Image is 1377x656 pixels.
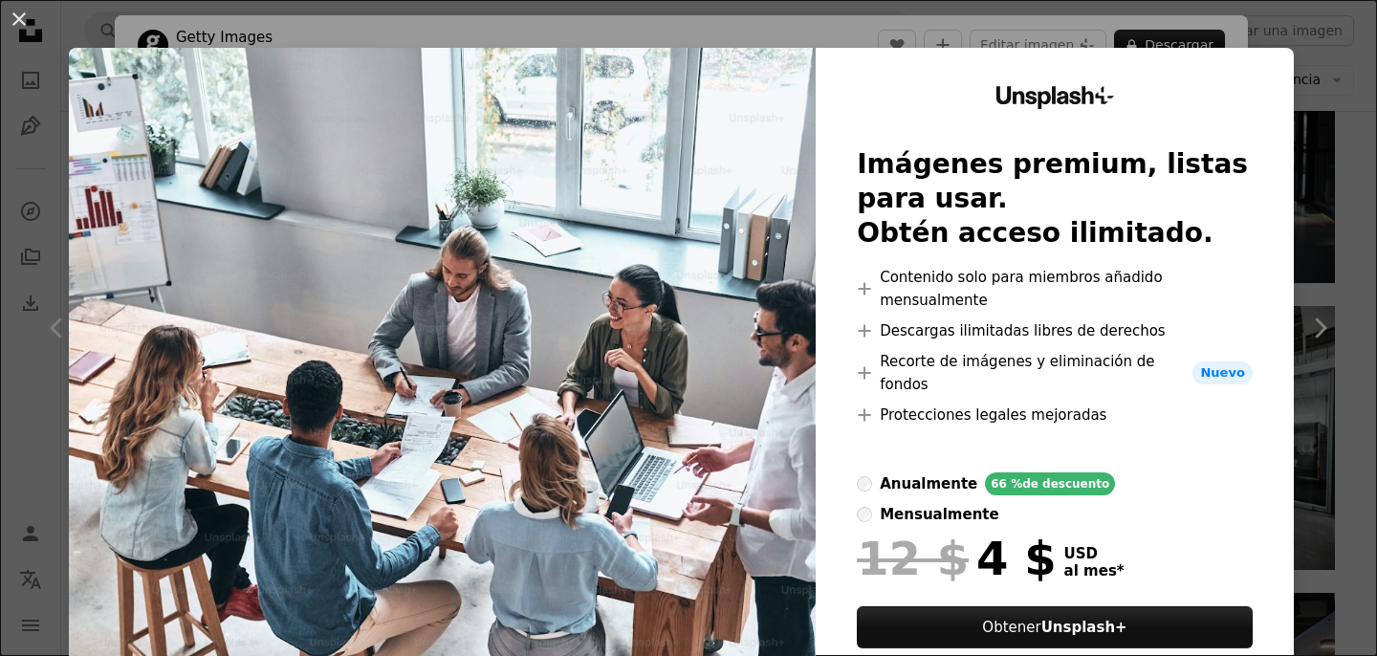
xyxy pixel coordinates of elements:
[1192,361,1252,384] span: Nuevo
[857,404,1253,426] li: Protecciones legales mejoradas
[1041,619,1127,636] strong: Unsplash+
[857,534,969,583] span: 12 $
[857,534,1056,583] div: 4 $
[857,507,872,522] input: mensualmente
[857,319,1253,342] li: Descargas ilimitadas libres de derechos
[880,503,998,526] div: mensualmente
[1064,545,1125,562] span: USD
[857,606,1253,648] button: ObtenerUnsplash+
[1064,562,1125,579] span: al mes *
[857,147,1253,251] h2: Imágenes premium, listas para usar. Obtén acceso ilimitado.
[985,472,1115,495] div: 66 % de descuento
[857,350,1253,396] li: Recorte de imágenes y eliminación de fondos
[857,266,1253,312] li: Contenido solo para miembros añadido mensualmente
[880,472,977,495] div: anualmente
[857,476,872,492] input: anualmente66 %de descuento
